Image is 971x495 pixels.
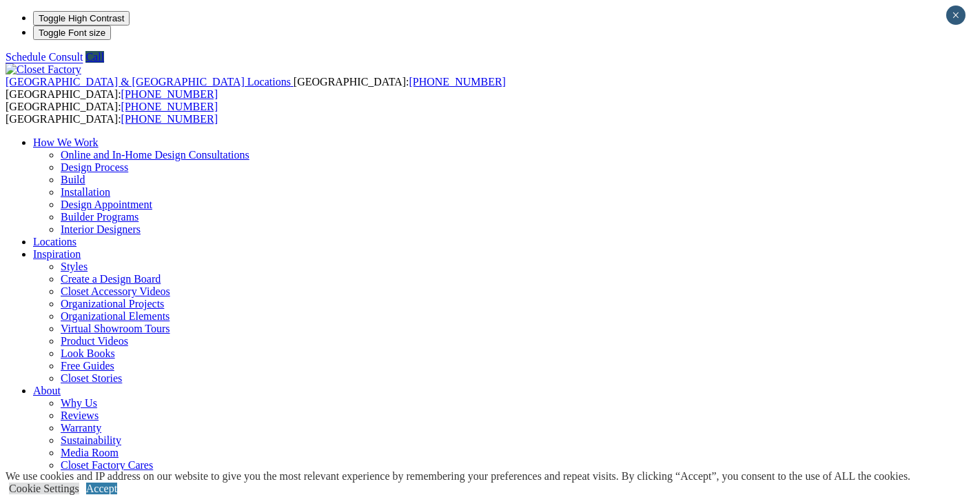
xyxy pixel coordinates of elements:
[61,372,122,384] a: Closet Stories
[9,483,79,494] a: Cookie Settings
[61,360,114,372] a: Free Guides
[61,285,170,297] a: Closet Accessory Videos
[61,434,121,446] a: Sustainability
[61,447,119,458] a: Media Room
[61,273,161,285] a: Create a Design Board
[6,76,506,100] span: [GEOGRAPHIC_DATA]: [GEOGRAPHIC_DATA]:
[6,101,218,125] span: [GEOGRAPHIC_DATA]: [GEOGRAPHIC_DATA]:
[61,199,152,210] a: Design Appointment
[946,6,965,25] button: Close
[61,261,88,272] a: Styles
[61,422,101,434] a: Warranty
[6,63,81,76] img: Closet Factory
[6,51,83,63] a: Schedule Consult
[6,76,291,88] span: [GEOGRAPHIC_DATA] & [GEOGRAPHIC_DATA] Locations
[6,470,910,483] div: We use cookies and IP address on our website to give you the most relevant experience by remember...
[61,186,110,198] a: Installation
[121,88,218,100] a: [PHONE_NUMBER]
[61,161,128,173] a: Design Process
[85,51,104,63] a: Call
[61,149,249,161] a: Online and In-Home Design Consultations
[61,335,128,347] a: Product Videos
[61,310,170,322] a: Organizational Elements
[39,13,124,23] span: Toggle High Contrast
[61,410,99,421] a: Reviews
[33,11,130,26] button: Toggle High Contrast
[61,223,141,235] a: Interior Designers
[61,298,164,310] a: Organizational Projects
[61,347,115,359] a: Look Books
[121,113,218,125] a: [PHONE_NUMBER]
[61,211,139,223] a: Builder Programs
[6,76,294,88] a: [GEOGRAPHIC_DATA] & [GEOGRAPHIC_DATA] Locations
[33,137,99,148] a: How We Work
[33,248,81,260] a: Inspiration
[86,483,117,494] a: Accept
[61,323,170,334] a: Virtual Showroom Tours
[61,459,153,471] a: Closet Factory Cares
[33,385,61,396] a: About
[33,236,76,247] a: Locations
[61,397,97,409] a: Why Us
[33,26,111,40] button: Toggle Font size
[121,101,218,112] a: [PHONE_NUMBER]
[409,76,505,88] a: [PHONE_NUMBER]
[61,174,85,185] a: Build
[39,28,105,38] span: Toggle Font size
